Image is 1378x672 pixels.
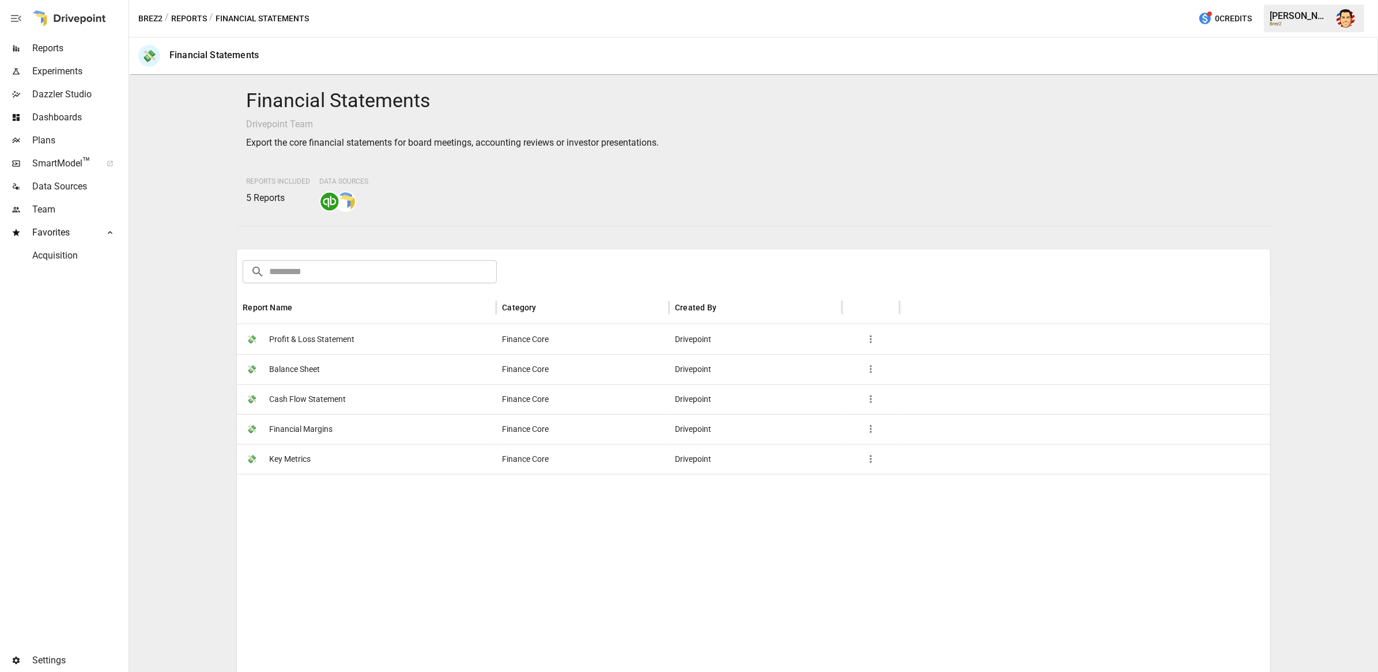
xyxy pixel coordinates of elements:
[496,414,669,444] div: Finance Core
[669,324,842,354] div: Drivepoint
[165,12,169,26] div: /
[538,299,554,316] button: Sort
[293,299,309,316] button: Sort
[209,12,213,26] div: /
[246,177,310,185] span: Reports Included
[337,192,355,211] img: smart model
[1270,21,1330,26] div: Brez2
[1337,9,1355,28] img: Austin Gardner-Smith
[32,249,126,263] span: Acquisition
[32,180,126,193] span: Data Sources
[269,445,311,474] span: Key Metrics
[32,654,126,667] span: Settings
[496,444,669,474] div: Finance Core
[496,354,669,384] div: Finance Core
[669,444,842,474] div: Drivepoint
[246,191,310,205] p: 5 Reports
[243,303,292,312] div: Report Name
[269,325,354,354] span: Profit & Loss Statement
[246,117,1261,131] p: Drivepoint Team
[32,203,126,217] span: Team
[1194,8,1256,29] button: 0Credits
[246,89,1261,113] h4: Financial Statements
[32,226,94,240] span: Favorites
[243,390,260,408] span: 💸
[675,303,716,312] div: Created By
[269,415,333,444] span: Financial Margins
[32,88,126,101] span: Dazzler Studio
[319,177,368,185] span: Data Sources
[32,111,126,124] span: Dashboards
[246,136,1261,150] p: Export the core financial statements for board meetings, accounting reviews or investor presentat...
[1270,10,1330,21] div: [PERSON_NAME]
[269,385,346,414] span: Cash Flow Statement
[171,12,207,26] button: Reports
[718,299,734,316] button: Sort
[32,41,126,55] span: Reports
[32,157,94,170] span: SmartModel
[1215,12,1252,26] span: 0 Credits
[496,324,669,354] div: Finance Core
[269,355,320,384] span: Balance Sheet
[496,384,669,414] div: Finance Core
[502,303,536,312] div: Category
[243,360,260,378] span: 💸
[669,354,842,384] div: Drivepoint
[169,50,259,60] div: Financial Statements
[243,450,260,468] span: 💸
[32,134,126,147] span: Plans
[82,155,90,169] span: ™
[138,12,163,26] button: Brez2
[243,331,260,348] span: 💸
[138,45,160,67] div: 💸
[32,64,126,78] span: Experiments
[1330,2,1362,35] button: Austin Gardner-Smith
[669,414,842,444] div: Drivepoint
[243,420,260,438] span: 💸
[320,192,339,211] img: quickbooks
[669,384,842,414] div: Drivepoint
